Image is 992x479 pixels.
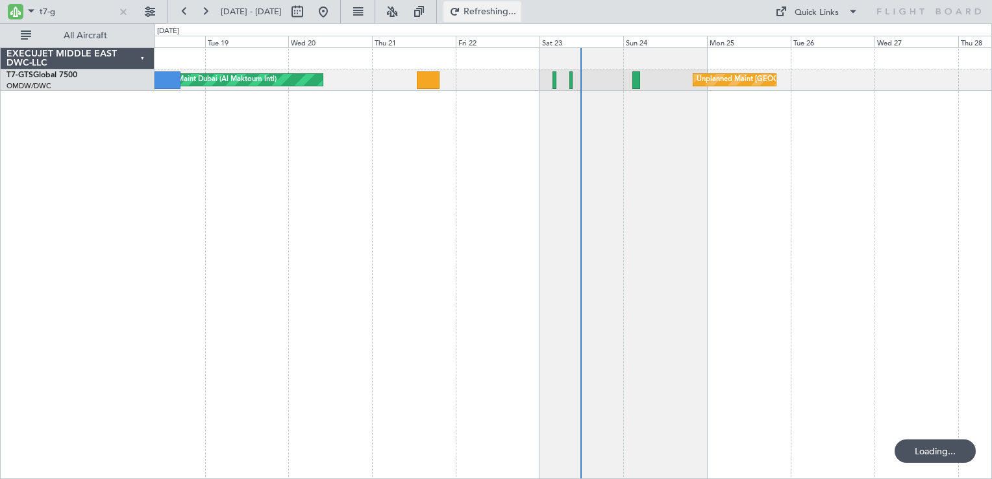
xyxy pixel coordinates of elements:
input: A/C (Reg. or Type) [40,2,114,21]
div: Wed 27 [874,36,958,47]
div: Loading... [895,439,976,463]
div: Thu 21 [372,36,456,47]
div: Planned Maint Dubai (Al Maktoum Intl) [149,70,277,90]
div: Sun 24 [623,36,707,47]
div: Tue 26 [791,36,874,47]
a: OMDW/DWC [6,81,51,91]
span: T7-GTS [6,71,33,79]
div: Tue 19 [205,36,289,47]
div: Quick Links [795,6,839,19]
a: T7-GTSGlobal 7500 [6,71,77,79]
div: [DATE] [157,26,179,37]
div: Mon 18 [121,36,205,47]
span: [DATE] - [DATE] [221,6,282,18]
div: Wed 20 [288,36,372,47]
button: Quick Links [769,1,865,22]
span: All Aircraft [34,31,137,40]
div: Sat 23 [539,36,623,47]
span: Refreshing... [463,7,517,16]
div: Mon 25 [707,36,791,47]
div: Unplanned Maint [GEOGRAPHIC_DATA] (Seletar) [697,70,858,90]
div: Fri 22 [456,36,539,47]
button: All Aircraft [14,25,141,46]
button: Refreshing... [443,1,521,22]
